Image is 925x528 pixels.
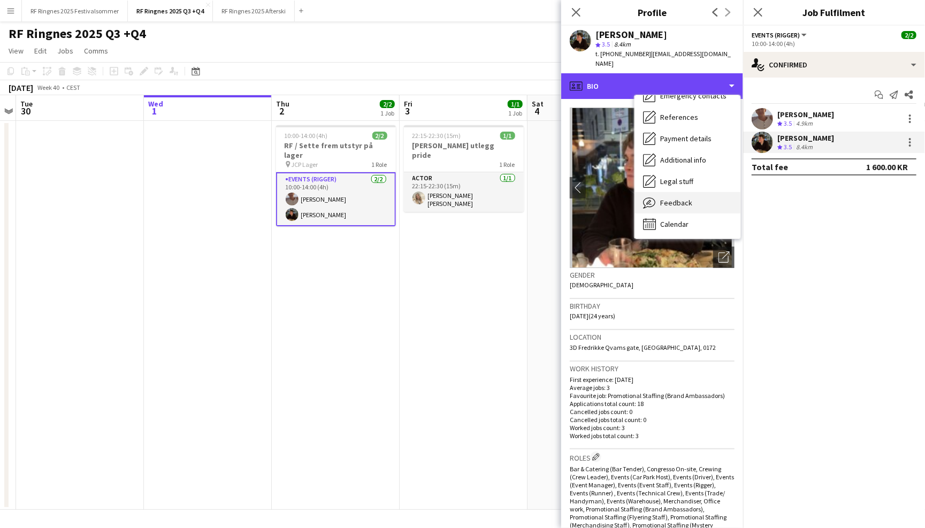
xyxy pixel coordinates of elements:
div: Additional info [634,149,740,171]
div: Emergency contacts [634,85,740,106]
img: Crew avatar or photo [570,108,735,268]
h3: Location [570,332,735,342]
a: Jobs [53,44,78,58]
span: [DEMOGRAPHIC_DATA] [570,281,633,289]
div: CEST [66,83,80,91]
span: Emergency contacts [660,91,727,101]
p: Average jobs: 3 [570,384,735,392]
span: 3.5 [602,40,610,48]
span: 10:00-14:00 (4h) [285,132,328,140]
p: Applications total count: 18 [570,400,735,408]
span: 2/2 [380,100,395,108]
span: Edit [34,46,47,56]
span: 1 Role [500,160,515,169]
span: Events (Rigger) [752,31,800,39]
div: [PERSON_NAME] [595,30,667,40]
div: [PERSON_NAME] [777,110,834,119]
a: Edit [30,44,51,58]
span: Additional info [660,155,706,165]
div: 10:00-14:00 (4h) [752,40,916,48]
span: 3.5 [784,119,792,127]
span: 4 [530,105,544,117]
div: Confirmed [743,52,925,78]
span: Comms [84,46,108,56]
span: Jobs [57,46,73,56]
button: RF Ringnes 2025 Festivalsommer [22,1,128,21]
div: 4.9km [794,119,815,128]
app-card-role: Events (Rigger)2/210:00-14:00 (4h)[PERSON_NAME][PERSON_NAME] [276,172,396,226]
div: Legal stuff [634,171,740,192]
div: Open photos pop-in [713,247,735,268]
div: 8.4km [794,143,815,152]
p: Cancelled jobs total count: 0 [570,416,735,424]
span: 3D Fredrikke Qvams gate, [GEOGRAPHIC_DATA], 0172 [570,343,716,351]
span: 3.5 [784,143,792,151]
h3: Birthday [570,301,735,311]
span: JCP Lager [292,160,318,169]
h3: RF / Sette frem utstyr på lager [276,141,396,160]
span: Thu [276,99,289,109]
app-job-card: 22:15-22:30 (15m)1/1[PERSON_NAME] utlegg pride1 RoleActor1/122:15-22:30 (15m)[PERSON_NAME] [PERSO... [404,125,524,212]
a: Comms [80,44,112,58]
span: 3 [402,105,412,117]
p: Worked jobs count: 3 [570,424,735,432]
span: 2/2 [901,31,916,39]
span: t. [PHONE_NUMBER] [595,50,651,58]
span: | [EMAIL_ADDRESS][DOMAIN_NAME] [595,50,731,67]
div: Bio [561,73,743,99]
span: Fri [404,99,412,109]
div: References [634,106,740,128]
span: Sat [532,99,544,109]
h3: Gender [570,270,735,280]
app-card-role: Actor1/122:15-22:30 (15m)[PERSON_NAME] [PERSON_NAME] [404,172,524,212]
div: 1 600.00 KR [866,162,908,172]
p: Favourite job: Promotional Staffing (Brand Ambassadors) [570,392,735,400]
div: Payment details [634,128,740,149]
span: Payment details [660,134,712,143]
h1: RF Ringnes 2025 Q3 +Q4 [9,26,146,42]
span: 1 [147,105,163,117]
div: Feedback [634,192,740,213]
div: 1 Job [380,109,394,117]
p: First experience: [DATE] [570,376,735,384]
span: 22:15-22:30 (15m) [412,132,461,140]
span: 2 [274,105,289,117]
button: RF Ringnes 2025 Q3 +Q4 [128,1,213,21]
div: Calendar [634,213,740,235]
span: [DATE] (24 years) [570,312,615,320]
p: Worked jobs total count: 3 [570,432,735,440]
span: 1/1 [508,100,523,108]
h3: Work history [570,364,735,373]
a: View [4,44,28,58]
h3: Profile [561,5,743,19]
h3: [PERSON_NAME] utlegg pride [404,141,524,160]
button: RF Ringnes 2025 Afterski [213,1,295,21]
span: 30 [19,105,33,117]
span: Wed [148,99,163,109]
app-job-card: 10:00-14:00 (4h)2/2RF / Sette frem utstyr på lager JCP Lager1 RoleEvents (Rigger)2/210:00-14:00 (... [276,125,396,226]
div: Total fee [752,162,788,172]
span: Tue [20,99,33,109]
span: 1/1 [500,132,515,140]
span: Calendar [660,219,689,229]
span: References [660,112,698,122]
div: [DATE] [9,82,33,93]
span: 8.4km [612,40,633,48]
h3: Roles [570,452,735,463]
div: [PERSON_NAME] [777,133,834,143]
span: Legal stuff [660,177,693,186]
button: Events (Rigger) [752,31,808,39]
p: Cancelled jobs count: 0 [570,408,735,416]
span: Week 40 [35,83,62,91]
div: 1 Job [508,109,522,117]
span: 2/2 [372,132,387,140]
span: 1 Role [372,160,387,169]
span: Feedback [660,198,692,208]
span: View [9,46,24,56]
h3: Job Fulfilment [743,5,925,19]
